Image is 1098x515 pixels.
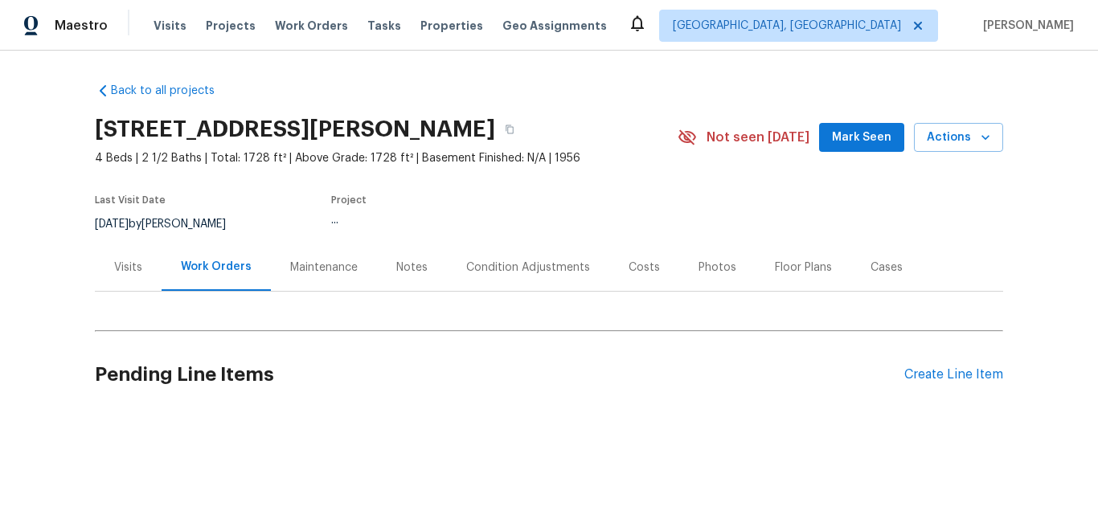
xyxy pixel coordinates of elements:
[466,260,590,276] div: Condition Adjustments
[914,123,1003,153] button: Actions
[629,260,660,276] div: Costs
[290,260,358,276] div: Maintenance
[181,259,252,275] div: Work Orders
[977,18,1074,34] span: [PERSON_NAME]
[95,219,129,230] span: [DATE]
[95,215,245,234] div: by [PERSON_NAME]
[331,215,640,226] div: ...
[55,18,108,34] span: Maestro
[819,123,904,153] button: Mark Seen
[114,260,142,276] div: Visits
[495,115,524,144] button: Copy Address
[927,128,990,148] span: Actions
[154,18,186,34] span: Visits
[396,260,428,276] div: Notes
[95,337,904,412] h2: Pending Line Items
[707,129,809,145] span: Not seen [DATE]
[95,83,249,99] a: Back to all projects
[331,195,367,205] span: Project
[699,260,736,276] div: Photos
[275,18,348,34] span: Work Orders
[95,121,495,137] h2: [STREET_ADDRESS][PERSON_NAME]
[367,20,401,31] span: Tasks
[95,150,678,166] span: 4 Beds | 2 1/2 Baths | Total: 1728 ft² | Above Grade: 1728 ft² | Basement Finished: N/A | 1956
[502,18,607,34] span: Geo Assignments
[904,367,1003,382] div: Create Line Item
[206,18,256,34] span: Projects
[95,195,166,205] span: Last Visit Date
[871,260,903,276] div: Cases
[775,260,832,276] div: Floor Plans
[420,18,483,34] span: Properties
[673,18,901,34] span: [GEOGRAPHIC_DATA], [GEOGRAPHIC_DATA]
[832,128,891,148] span: Mark Seen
